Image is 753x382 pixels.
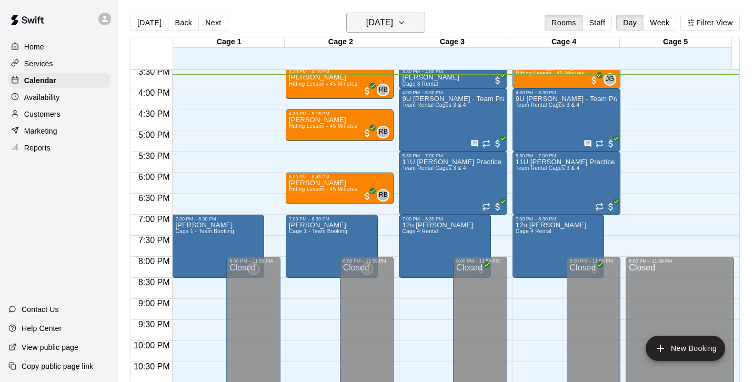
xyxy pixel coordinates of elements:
[130,15,168,31] button: [DATE]
[136,109,173,118] span: 4:30 PM
[22,361,93,371] p: Copy public page link
[172,215,264,278] div: 7:00 PM – 8:30 PM: ryan
[136,215,173,224] span: 7:00 PM
[136,130,173,139] span: 5:00 PM
[402,102,466,108] span: Team Rental Cages 3 & 4
[8,89,110,105] a: Availability
[402,90,504,95] div: 4:00 PM – 5:30 PM
[493,202,503,212] span: All customers have paid
[604,73,616,86] div: Jesse Gassman
[513,88,620,152] div: 4:00 PM – 5:30 PM: 9U Mendy - Team Practice
[616,15,644,31] button: Day
[379,190,388,200] span: RB
[402,81,438,87] span: Cage 3 Rental
[286,109,394,141] div: 4:30 PM – 5:15 PM: Maverick Gray
[168,15,199,31] button: Back
[22,304,59,315] p: Contact Us
[8,140,110,156] a: Reports
[513,152,620,215] div: 5:30 PM – 7:00 PM: 11U Mendy Practice
[289,111,390,116] div: 4:30 PM – 5:15 PM
[545,15,583,31] button: Rooms
[643,15,676,31] button: Week
[377,189,389,202] div: Rafael Betances
[289,69,390,74] div: 3:30 PM – 4:15 PM
[136,320,173,329] span: 9:30 PM
[22,323,62,334] p: Help Center
[285,37,396,47] div: Cage 2
[482,139,490,148] span: Recurring event
[286,67,394,99] div: 3:30 PM – 4:15 PM: Nicholas Monahan
[493,75,503,86] span: All customers have paid
[289,123,357,129] span: Hitting Lesson - 45 Minutes
[402,69,504,74] div: 3:30 PM – 4:00 PM
[381,126,389,138] span: Rafael Betances
[136,194,173,203] span: 6:30 PM
[8,123,110,139] a: Marketing
[476,265,487,275] span: All customers have paid
[482,203,490,211] span: Recurring event
[198,15,228,31] button: Next
[377,84,389,96] div: Rafael Betances
[584,139,592,148] svg: Has notes
[175,228,234,234] span: Cage 1 - Team Booking
[289,228,347,234] span: Cage 1 - Team Booking
[589,75,599,86] span: All customers have paid
[583,15,613,31] button: Staff
[456,258,504,264] div: 8:00 PM – 11:59 PM
[136,88,173,97] span: 4:00 PM
[136,67,173,76] span: 3:30 PM
[175,216,261,222] div: 7:00 PM – 8:30 PM
[362,86,373,96] span: All customers have paid
[136,236,173,245] span: 7:30 PM
[22,342,78,353] p: View public page
[24,92,60,103] p: Availability
[8,73,110,88] a: Calendar
[136,173,173,182] span: 6:00 PM
[8,39,110,55] a: Home
[24,58,53,69] p: Services
[508,37,620,47] div: Cage 4
[366,15,393,30] h6: [DATE]
[516,165,580,171] span: Team Rental Cages 3 & 4
[136,278,173,287] span: 8:30 PM
[606,202,616,212] span: All customers have paid
[470,139,479,148] svg: Has notes
[289,174,390,179] div: 6:00 PM – 6:45 PM
[589,265,600,275] span: All customers have paid
[362,191,373,202] span: All customers have paid
[680,15,739,31] button: Filter View
[229,258,277,264] div: 8:00 PM – 11:59 PM
[402,228,438,234] span: Cage 4 Rental
[289,81,357,87] span: Hitting Lesson - 45 Minutes
[24,109,61,119] p: Customers
[131,341,172,350] span: 10:00 PM
[620,37,731,47] div: Cage 5
[399,88,507,152] div: 4:00 PM – 5:30 PM: 9U Mendy - Team Practice
[516,90,617,95] div: 4:00 PM – 5:30 PM
[286,215,378,278] div: 7:00 PM – 8:30 PM: ryan
[516,216,601,222] div: 7:00 PM – 8:30 PM
[8,106,110,122] a: Customers
[136,257,173,266] span: 8:00 PM
[381,84,389,96] span: Rafael Betances
[377,126,389,138] div: Rafael Betances
[595,139,604,148] span: Recurring event
[570,258,618,264] div: 8:00 PM – 11:59 PM
[516,153,617,158] div: 5:30 PM – 7:00 PM
[402,216,488,222] div: 7:00 PM – 8:30 PM
[24,126,57,136] p: Marketing
[606,138,616,149] span: All customers have paid
[346,13,425,33] button: [DATE]
[379,85,388,95] span: RB
[136,299,173,308] span: 9:00 PM
[381,189,389,202] span: Rafael Betances
[629,258,730,264] div: 8:00 PM – 11:59 PM
[606,74,614,85] span: JG
[396,37,508,47] div: Cage 3
[24,42,44,52] p: Home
